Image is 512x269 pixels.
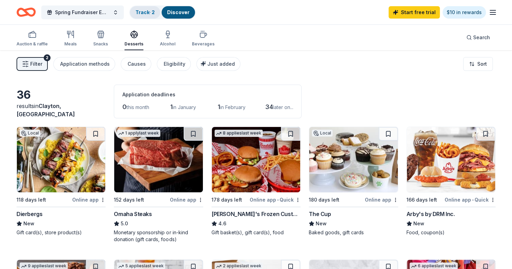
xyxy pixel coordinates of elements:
[93,41,108,47] div: Snacks
[192,41,215,47] div: Beverages
[20,130,40,137] div: Local
[170,103,172,110] span: 1
[211,196,242,204] div: 178 days left
[217,103,220,110] span: 1
[128,60,146,68] div: Causes
[172,104,196,110] span: in January
[463,57,493,71] button: Sort
[157,57,191,71] button: Eligibility
[164,60,185,68] div: Eligibility
[41,6,124,19] button: Spring Fundraiser Emerald Ball Hibernians
[406,127,495,236] a: Image for Arby's by DRM Inc.166 days leftOnline app•QuickArby's by DRM Inc.NewFood, coupon(s)
[64,28,77,50] button: Meals
[477,60,487,68] span: Sort
[309,127,398,236] a: Image for The CupLocal180 days leftOnline appThe CupNewBaked goods, gift cards
[277,197,279,203] span: •
[124,41,143,47] div: Desserts
[265,103,273,110] span: 34
[309,229,398,236] div: Baked goods, gift cards
[17,196,46,204] div: 118 days left
[211,210,301,218] div: [PERSON_NAME]'s Frozen Custard & Steakburgers
[129,6,196,19] button: Track· 2Discover
[17,103,75,118] span: Clayton, [GEOGRAPHIC_DATA]
[309,210,331,218] div: The Cup
[406,210,455,218] div: Arby's by DRM Inc.
[207,61,235,67] span: Just added
[473,33,490,42] span: Search
[196,57,240,71] button: Just added
[312,130,333,137] div: Local
[211,127,301,236] a: Image for Freddy's Frozen Custard & Steakburgers8 applieslast week178 days leftOnline app•Quick[P...
[17,210,42,218] div: Dierbergs
[192,28,215,50] button: Beverages
[30,60,42,68] span: Filter
[93,28,108,50] button: Snacks
[220,104,245,110] span: in February
[124,28,143,50] button: Desserts
[53,57,115,71] button: Application methods
[135,9,155,15] a: Track· 2
[365,195,398,204] div: Online app
[413,219,424,228] span: New
[309,127,397,192] img: Image for The Cup
[127,104,149,110] span: this month
[23,219,34,228] span: New
[211,229,301,236] div: Gift basket(s), gift card(s), food
[472,197,473,203] span: •
[17,103,75,118] span: in
[121,57,151,71] button: Causes
[17,229,106,236] div: Gift card(s), store product(s)
[273,104,293,110] span: later on...
[17,88,106,102] div: 36
[44,54,51,61] div: 2
[316,219,327,228] span: New
[72,195,106,204] div: Online app
[114,127,203,243] a: Image for Omaha Steaks 1 applylast week152 days leftOnline appOmaha Steaks5.0Monetary sponsorship...
[114,196,144,204] div: 152 days left
[17,127,105,192] img: Image for Dierbergs
[114,210,152,218] div: Omaha Steaks
[160,41,175,47] div: Alcohol
[64,41,77,47] div: Meals
[17,41,48,47] div: Auction & raffle
[406,229,495,236] div: Food, coupon(s)
[17,4,36,20] a: Home
[17,127,106,236] a: Image for DierbergsLocal118 days leftOnline appDierbergsNewGift card(s), store product(s)
[406,196,437,204] div: 166 days left
[389,6,440,19] a: Start free trial
[55,8,110,17] span: Spring Fundraiser Emerald Ball Hibernians
[170,195,203,204] div: Online app
[407,127,495,192] img: Image for Arby's by DRM Inc.
[215,130,263,137] div: 8 applies last week
[122,90,293,99] div: Application deadlines
[17,28,48,50] button: Auction & raffle
[461,31,495,44] button: Search
[250,195,301,204] div: Online app Quick
[117,130,160,137] div: 1 apply last week
[445,195,495,204] div: Online app Quick
[114,229,203,243] div: Monetary sponsorship or in-kind donation (gift cards, foods)
[167,9,189,15] a: Discover
[121,219,128,228] span: 5.0
[212,127,300,192] img: Image for Freddy's Frozen Custard & Steakburgers
[309,196,339,204] div: 180 days left
[17,57,48,71] button: Filter2
[114,127,203,192] img: Image for Omaha Steaks
[122,103,127,110] span: 0
[218,219,226,228] span: 4.6
[160,28,175,50] button: Alcohol
[17,102,106,118] div: results
[60,60,110,68] div: Application methods
[443,6,486,19] a: $10 in rewards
